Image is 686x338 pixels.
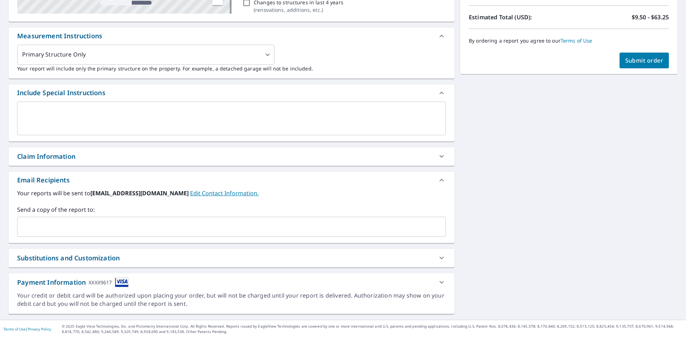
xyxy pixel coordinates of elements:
[90,189,190,197] b: [EMAIL_ADDRESS][DOMAIN_NAME]
[625,57,663,64] span: Submit order
[9,273,454,292] div: Payment InformationXXXX9617cardImage
[469,13,569,21] p: Estimated Total (USD):
[9,28,454,45] div: Measurement Instructions
[17,292,446,308] div: Your credit or debit card will be authorized upon placing your order, but will not be charged unt...
[17,175,70,185] div: Email Recipients
[17,205,446,214] label: Send a copy of the report to:
[9,147,454,166] div: Claim Information
[254,6,343,14] p: ( renovations, additions, etc. )
[17,31,102,41] div: Measurement Instructions
[4,327,51,331] p: |
[17,45,274,65] div: Primary Structure Only
[17,253,120,263] div: Substitutions and Customization
[190,189,259,197] a: EditContactInfo
[89,278,112,287] div: XXXX9617
[115,278,129,287] img: cardImage
[17,278,129,287] div: Payment Information
[17,88,105,98] div: Include Special Instructions
[620,53,669,68] button: Submit order
[469,38,669,44] p: By ordering a report you agree to our
[17,65,446,72] p: Your report will include only the primary structure on the property. For example, a detached gara...
[9,249,454,267] div: Substitutions and Customization
[62,324,682,334] p: © 2025 Eagle View Technologies, Inc. and Pictometry International Corp. All Rights Reserved. Repo...
[9,84,454,102] div: Include Special Instructions
[17,152,75,161] div: Claim Information
[632,13,669,21] p: $9.50 - $63.25
[28,327,51,332] a: Privacy Policy
[561,37,592,44] a: Terms of Use
[17,189,446,197] label: Your reports will be sent to
[4,327,26,332] a: Terms of Use
[9,172,454,189] div: Email Recipients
